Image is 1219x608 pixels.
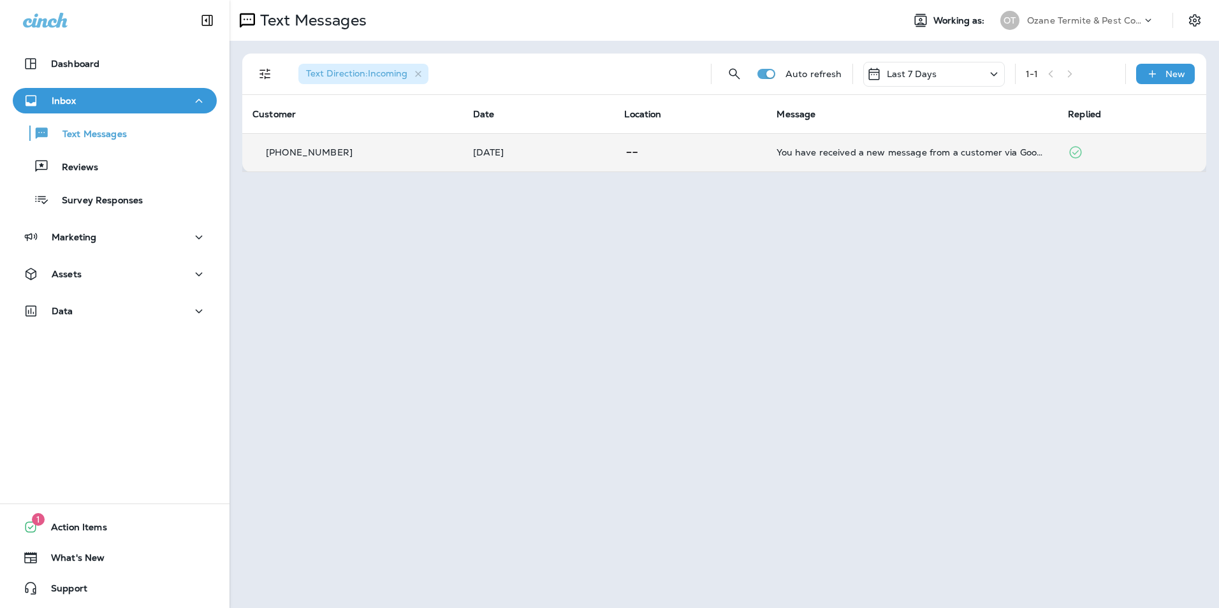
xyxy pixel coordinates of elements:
span: 1 [32,513,45,526]
p: Last 7 Days [887,69,937,79]
p: Auto refresh [785,69,842,79]
span: Text Direction : Incoming [306,68,407,79]
span: Replied [1068,108,1101,120]
div: 1 - 1 [1026,69,1038,79]
p: Dashboard [51,59,99,69]
button: Dashboard [13,51,217,76]
span: Location [624,108,661,120]
span: Message [777,108,815,120]
p: Data [52,306,73,316]
p: Reviews [49,162,98,174]
span: Customer [252,108,296,120]
span: What's New [38,553,105,568]
p: New [1165,69,1185,79]
div: OT [1000,11,1019,30]
button: Text Messages [13,120,217,147]
p: Sep 5, 2025 02:00 PM [473,147,604,157]
p: Inbox [52,96,76,106]
button: Search Messages [722,61,747,87]
button: 1Action Items [13,514,217,540]
p: Text Messages [50,129,127,141]
button: Filters [252,61,278,87]
div: Text Direction:Incoming [298,64,428,84]
button: Survey Responses [13,186,217,213]
p: Marketing [52,232,96,242]
button: Reviews [13,153,217,180]
button: Settings [1183,9,1206,32]
p: Ozane Termite & Pest Control [1027,15,1142,25]
p: Assets [52,269,82,279]
span: Action Items [38,522,107,537]
button: Marketing [13,224,217,250]
p: Text Messages [255,11,367,30]
span: Support [38,583,87,598]
button: What's New [13,545,217,570]
button: Support [13,575,217,601]
span: Date [473,108,495,120]
button: Data [13,298,217,324]
div: You have received a new message from a customer via Google Local Services Ads. Customer Name: , S... [777,147,1047,157]
button: Inbox [13,88,217,113]
p: Survey Responses [49,195,143,207]
button: Assets [13,261,217,287]
p: [PHONE_NUMBER] [266,147,353,157]
span: Working as: [933,15,988,26]
button: Collapse Sidebar [189,8,225,33]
